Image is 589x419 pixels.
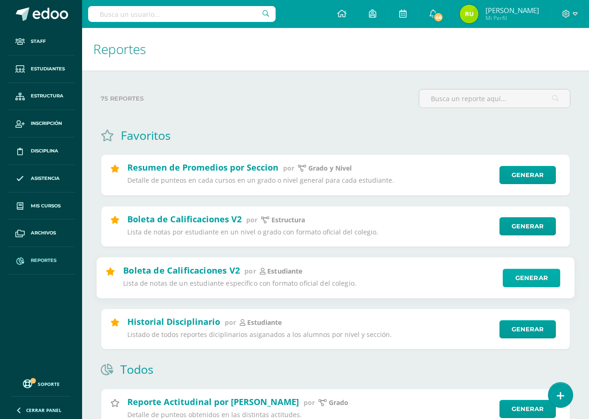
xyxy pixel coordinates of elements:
span: por [244,266,256,275]
p: estudiante [247,318,282,327]
h2: Historial Disciplinario [127,316,220,327]
span: por [246,215,257,224]
h2: Boleta de Calificaciones V2 [123,264,240,275]
img: e89e1ba831b8f92bb19e4c9059ded9e0.png [460,5,478,23]
a: Estudiantes [7,55,75,83]
input: Busca un usuario... [88,6,276,22]
a: Soporte [11,377,71,390]
span: Archivos [31,229,56,237]
a: Inscripción [7,110,75,137]
span: Mis cursos [31,202,61,210]
p: Grado y Nivel [308,164,352,172]
p: Lista de notas por estudiante en un nivel o grado con formato oficial del colegio. [127,228,493,236]
span: Reportes [93,40,146,58]
p: Estructura [271,216,305,224]
a: Reportes [7,247,75,275]
a: Mis cursos [7,192,75,220]
a: Generar [499,217,556,235]
span: Staff [31,38,46,45]
span: Disciplina [31,147,58,155]
p: Listado de todos reportes diciplinarios asiganados a los alumnos por nivel y sección. [127,330,493,339]
h2: Reporte Actitudinal por [PERSON_NAME] [127,396,299,407]
a: Generar [499,400,556,418]
span: Cerrar panel [26,407,62,413]
span: Inscripción [31,120,62,127]
p: estudiante [267,267,302,275]
a: Archivos [7,220,75,247]
a: Generar [503,268,560,287]
span: por [283,164,294,172]
span: [PERSON_NAME] [485,6,539,15]
p: Lista de notas de un estudiante específico con formato oficial del colegio. [123,279,497,288]
span: Asistencia [31,175,60,182]
h2: Boleta de Calificaciones V2 [127,213,242,225]
input: Busca un reporte aquí... [419,89,570,108]
a: Asistencia [7,165,75,192]
span: por [225,318,236,327]
h2: Resumen de Promedios por Seccion [127,162,278,173]
a: Disciplina [7,137,75,165]
span: Soporte [38,381,60,387]
p: Detalle de punteos en cada cursos en un grado o nivel general para cada estudiante. [127,176,493,185]
a: Staff [7,28,75,55]
span: por [304,398,315,407]
p: Grado [329,398,348,407]
span: 46 [433,12,443,22]
span: Estudiantes [31,65,65,73]
label: 75 reportes [101,89,411,108]
span: Mi Perfil [485,14,539,22]
h1: Favoritos [121,127,171,143]
span: Reportes [31,257,56,264]
a: Generar [499,320,556,338]
a: Generar [499,166,556,184]
p: Detalle de punteos obtenidos en las distintas actitudes. [127,411,493,419]
h1: Todos [120,361,153,377]
span: Estructura [31,92,63,100]
a: Estructura [7,83,75,110]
